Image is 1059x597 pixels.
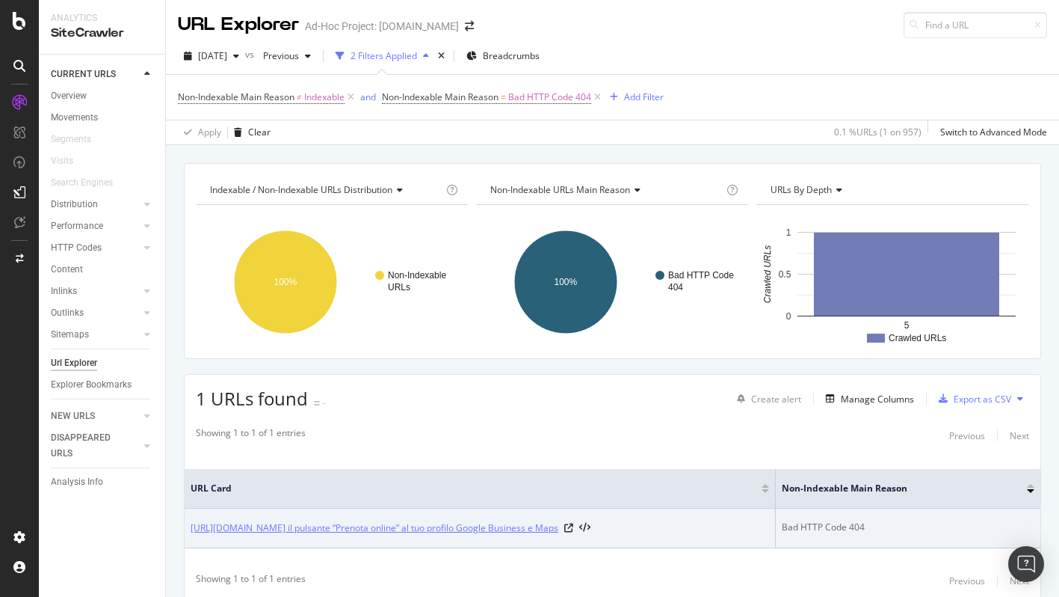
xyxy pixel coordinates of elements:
[604,88,664,106] button: Add Filter
[51,377,155,393] a: Explorer Bookmarks
[483,49,540,62] span: Breadcrumbs
[51,88,87,104] div: Overview
[51,474,103,490] div: Analysis Info
[668,282,683,293] text: 404
[435,49,448,64] div: times
[841,393,914,405] div: Manage Columns
[51,153,88,169] a: Visits
[460,44,546,68] button: Breadcrumbs
[820,390,914,408] button: Manage Columns
[768,178,1016,202] h4: URLs by Depth
[51,284,77,299] div: Inlinks
[51,12,153,25] div: Analytics
[382,91,498,103] span: Non-Indexable Main Reason
[465,21,474,31] div: arrow-right-arrow-left
[51,377,132,393] div: Explorer Bookmarks
[51,67,140,82] a: CURRENT URLS
[889,333,946,343] text: Crawled URLs
[51,355,155,371] a: Url Explorer
[490,183,630,196] span: Non-Indexable URLs Main Reason
[949,429,985,442] div: Previous
[904,12,1047,38] input: Find a URL
[207,178,443,202] h4: Indexable / Non-Indexable URLs Distribution
[51,175,128,191] a: Search Engines
[323,397,326,409] div: -
[51,408,95,424] div: NEW URLS
[786,311,791,322] text: 0
[554,277,577,287] text: 100%
[933,387,1011,411] button: Export as CSV
[949,426,985,444] button: Previous
[771,183,832,196] span: URLs by Depth
[228,120,271,144] button: Clear
[51,153,73,169] div: Visits
[196,426,306,444] div: Showing 1 to 1 of 1 entries
[178,120,221,144] button: Apply
[624,91,664,103] div: Add Filter
[949,572,985,590] button: Previous
[51,67,116,82] div: CURRENT URLS
[51,305,84,321] div: Outlinks
[178,91,294,103] span: Non-Indexable Main Reason
[305,19,459,34] div: Ad-Hoc Project: [DOMAIN_NAME]
[51,240,102,256] div: HTTP Codes
[51,197,98,212] div: Distribution
[51,408,140,424] a: NEW URLS
[388,270,446,281] text: Non-Indexable
[198,49,227,62] span: 2025 Oct. 7th
[245,48,257,61] span: vs
[51,197,140,212] a: Distribution
[564,524,573,533] a: Visit Online Page
[1010,426,1029,444] button: Next
[191,521,558,536] a: [URL][DOMAIN_NAME] il pulsante “Prenota online” al tuo profilo Google Business e Maps
[756,217,1029,347] svg: A chart.
[51,327,140,343] a: Sitemaps
[731,387,801,411] button: Create alert
[786,227,791,238] text: 1
[949,575,985,587] div: Previous
[1008,546,1044,582] div: Open Intercom Messenger
[579,523,590,533] button: View HTML Source
[51,240,140,256] a: HTTP Codes
[178,44,245,68] button: [DATE]
[248,126,271,138] div: Clear
[51,132,91,147] div: Segments
[834,126,921,138] div: 0.1 % URLs ( 1 on 957 )
[51,474,155,490] a: Analysis Info
[51,25,153,42] div: SiteCrawler
[51,110,98,126] div: Movements
[487,178,723,202] h4: Non-Indexable URLs Main Reason
[51,218,140,234] a: Performance
[257,49,299,62] span: Previous
[314,401,320,405] img: Equal
[51,132,106,147] a: Segments
[196,217,469,347] svg: A chart.
[762,245,773,303] text: Crawled URLs
[198,126,221,138] div: Apply
[934,120,1047,144] button: Switch to Advanced Mode
[330,44,435,68] button: 2 Filters Applied
[476,217,749,347] svg: A chart.
[351,49,417,62] div: 2 Filters Applied
[388,282,410,293] text: URLs
[1010,429,1029,442] div: Next
[751,393,801,405] div: Create alert
[51,262,83,278] div: Content
[51,355,97,371] div: Url Explorer
[257,44,317,68] button: Previous
[51,284,140,299] a: Inlinks
[782,521,1034,534] div: Bad HTTP Code 404
[191,482,758,495] span: URL Card
[210,183,392,196] span: Indexable / Non-Indexable URLs distribution
[274,277,297,287] text: 100%
[782,482,1004,495] span: Non-Indexable Main Reason
[668,270,734,281] text: Bad HTTP Code
[51,430,140,462] a: DISAPPEARED URLS
[940,126,1047,138] div: Switch to Advanced Mode
[51,430,126,462] div: DISAPPEARED URLS
[508,87,591,108] span: Bad HTTP Code 404
[297,91,302,103] span: ≠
